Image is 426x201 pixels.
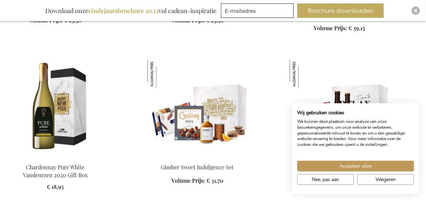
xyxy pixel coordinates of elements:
[171,177,223,185] a: Volume Prijs: € 31,70
[47,183,64,190] span: € 18,95
[349,24,365,32] span: € 39,15
[161,163,234,171] a: Gimber Sweet Indulgence Set
[29,17,63,24] span: Volume Prijs:
[339,162,372,170] span: Accepteer alles
[23,163,88,179] a: Chardonnay Pure White Vandeurzen 2020 Gift Box
[5,60,105,156] img: Chardonnay Pure White Vandeurzen 2018 Gift Box
[171,17,205,24] span: Volume Prijs:
[312,176,339,183] span: Nee, pas aan
[206,17,224,24] span: € 23,50
[412,7,420,15] div: Close
[290,60,389,156] img: Feliz Sparkling 0% Sweet Indulgence Set
[375,176,396,183] span: Weigeren
[297,161,414,171] button: Accepteer alle cookies
[221,3,294,18] input: E-mailadres
[88,7,158,15] b: eindejaarsbrochure 2025
[357,174,414,185] button: Alle cookies weigeren
[206,177,223,184] span: € 31,70
[314,24,365,32] a: Volume Prijs: € 39,15
[147,155,247,161] a: Gimber Sweet Indulgence Set Gimber Sweet Indulgence Set
[314,24,347,32] span: Volume Prijs:
[221,3,296,20] form: marketing offers and promotions
[290,155,389,161] a: Feliz Sparkling 0% Sweet Indulgence Set Feliz Sparkling 0% Sweet Indulgence Set
[147,60,176,88] img: Gimber Sweet Indulgence Set
[171,177,205,184] span: Volume Prijs:
[297,119,414,148] p: We kunnen deze plaatsen voor analyse van onze bezoekersgegevens, om onze website te verbeteren, g...
[64,17,82,24] span: € 23,50
[5,155,105,161] a: Chardonnay Pure White Vandeurzen 2018 Gift Box
[297,3,384,18] button: Brochure downloaden
[297,174,354,185] button: Pas cookie voorkeuren aan
[414,9,418,13] img: Close
[290,60,318,88] img: Feliz Sparkling 0% Sweet Indulgence Set
[297,110,414,116] h2: Wij gebruiken cookies
[42,3,220,18] div: Download onze vol cadeau-inspiratie
[147,60,247,156] img: Gimber Sweet Indulgence Set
